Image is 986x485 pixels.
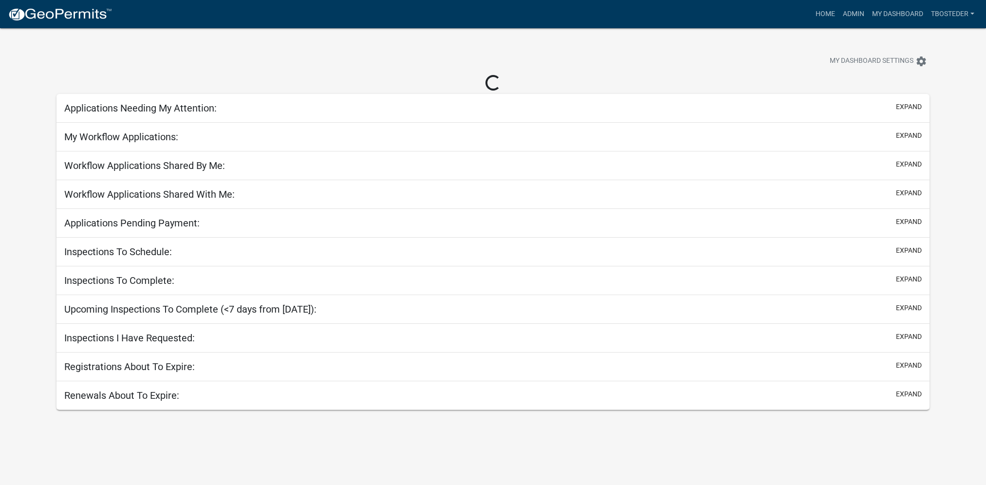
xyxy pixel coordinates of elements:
button: expand [896,217,922,227]
button: expand [896,360,922,371]
h5: Upcoming Inspections To Complete (<7 days from [DATE]): [64,303,316,315]
a: tbosteder [927,5,978,23]
a: Home [812,5,839,23]
i: settings [915,56,927,67]
h5: Inspections To Complete: [64,275,174,286]
h5: My Workflow Applications: [64,131,178,143]
a: Admin [839,5,868,23]
button: My Dashboard Settingssettings [822,52,935,71]
button: expand [896,188,922,198]
h5: Registrations About To Expire: [64,361,195,373]
button: expand [896,159,922,169]
button: expand [896,131,922,141]
button: expand [896,245,922,256]
button: expand [896,274,922,284]
button: expand [896,332,922,342]
h5: Inspections I Have Requested: [64,332,195,344]
h5: Applications Pending Payment: [64,217,200,229]
h5: Workflow Applications Shared With Me: [64,188,235,200]
a: My Dashboard [868,5,927,23]
span: My Dashboard Settings [830,56,913,67]
h5: Inspections To Schedule: [64,246,172,258]
h5: Renewals About To Expire: [64,390,179,401]
h5: Workflow Applications Shared By Me: [64,160,225,171]
button: expand [896,102,922,112]
button: expand [896,303,922,313]
button: expand [896,389,922,399]
h5: Applications Needing My Attention: [64,102,217,114]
